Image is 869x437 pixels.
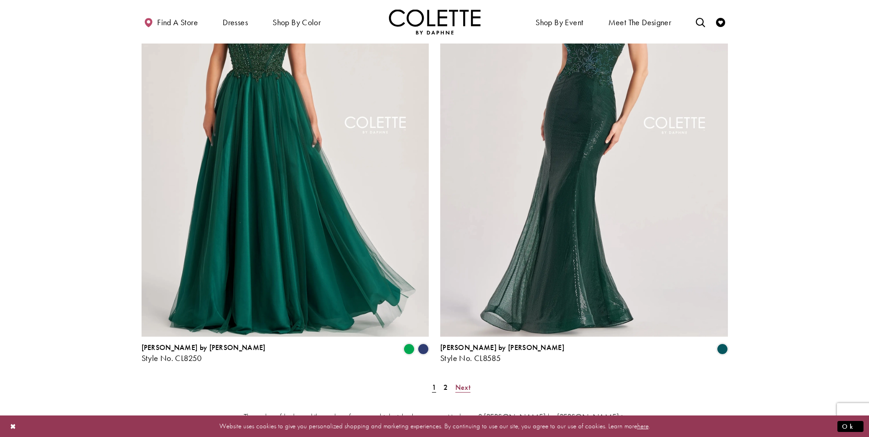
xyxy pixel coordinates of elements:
p: Website uses cookies to give you personalized shopping and marketing experiences. By continuing t... [66,420,803,432]
span: [PERSON_NAME] by [PERSON_NAME] [440,343,564,352]
span: Shop By Event [536,18,583,27]
span: Style No. CL8585 [440,353,501,363]
a: here [637,421,649,431]
span: Meet the designer [608,18,672,27]
a: Visit Home Page [389,9,481,34]
a: Toggle search [694,9,707,34]
span: 1 [432,382,436,392]
a: Page 2 [441,381,450,394]
span: Shop by color [270,9,323,34]
a: Next Page [453,381,473,394]
span: Find a store [157,18,198,27]
span: Dresses [223,18,248,27]
button: Submit Dialog [837,421,864,432]
a: Meet the designer [606,9,674,34]
i: Navy Blue [418,344,429,355]
span: Style No. CL8250 [142,353,202,363]
div: Colette by Daphne Style No. CL8250 [142,344,266,363]
i: Spruce [717,344,728,355]
a: Find a store [142,9,200,34]
span: Next [455,382,470,392]
img: Colette by Daphne [389,9,481,34]
a: Check Wishlist [714,9,727,34]
span: Current Page [429,381,439,394]
span: 2 [443,382,448,392]
span: [PERSON_NAME] by [PERSON_NAME] [142,343,266,352]
button: Close Dialog [5,418,21,434]
span: Shop by color [273,18,321,27]
i: Emerald [404,344,415,355]
span: Dresses [220,9,250,34]
span: Shop By Event [533,9,585,34]
div: Colette by Daphne Style No. CL8585 [440,344,564,363]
